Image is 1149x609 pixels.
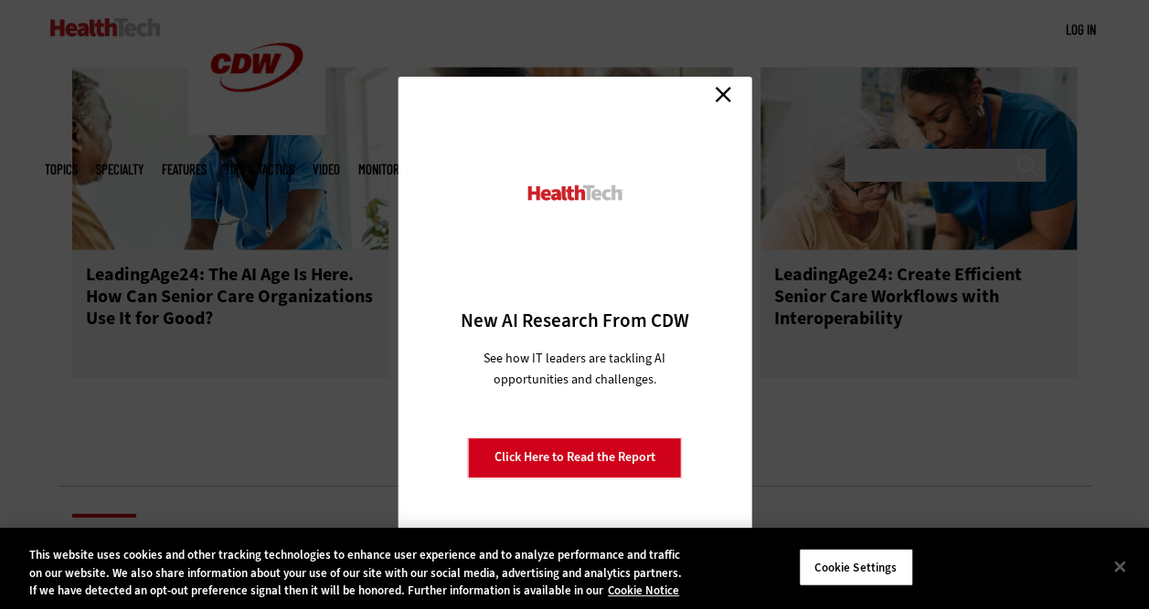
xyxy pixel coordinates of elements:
img: HealthTech_0.png [525,184,624,203]
a: More information about your privacy [608,583,679,598]
button: Cookie Settings [799,548,913,586]
p: See how IT leaders are tackling AI opportunities and challenges. [462,348,687,390]
div: This website uses cookies and other tracking technologies to enhance user experience and to analy... [29,546,689,600]
button: Close [1100,546,1140,586]
h3: New AI Research From CDW [430,308,719,333]
a: Close [709,81,737,109]
a: Click Here to Read the Report [468,437,682,478]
